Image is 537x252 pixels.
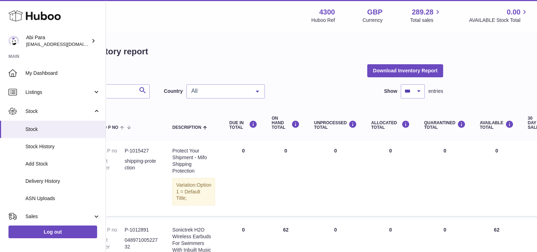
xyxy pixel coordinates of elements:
[91,227,125,233] dt: Huboo P no
[314,120,357,130] div: UNPROCESSED Total
[125,237,158,250] dd: 04897100522732
[229,120,257,130] div: DUE IN TOTAL
[507,7,520,17] span: 0.00
[164,88,183,95] label: Country
[307,140,364,216] td: 0
[264,140,307,216] td: 0
[473,140,521,216] td: 0
[480,120,514,130] div: AVAILABLE Total
[311,17,335,24] div: Huboo Ref
[8,36,19,46] img: Abi@mifo.co.uk
[91,237,125,250] dt: Current identifier
[26,34,90,48] div: Abi Para
[25,70,100,77] span: My Dashboard
[412,7,433,17] span: 289.28
[410,7,441,24] a: 289.28 Total sales
[172,178,215,206] div: Variation:
[172,148,215,174] div: Protect Your Shipment - Mifo Shipping Protection
[25,213,93,220] span: Sales
[172,125,201,130] span: Description
[25,108,93,115] span: Stock
[25,195,100,202] span: ASN Uploads
[272,116,300,130] div: ON HAND Total
[25,89,93,96] span: Listings
[371,120,410,130] div: ALLOCATED Total
[424,120,466,130] div: QUARANTINED Total
[222,140,264,216] td: 0
[25,143,100,150] span: Stock History
[35,46,443,57] h1: My Huboo - Inventory report
[91,158,125,171] dt: Current identifier
[25,126,100,133] span: Stock
[25,161,100,167] span: Add Stock
[190,88,250,95] span: All
[428,88,443,95] span: entries
[125,148,158,154] dd: P-1015427
[319,7,335,17] strong: 4300
[364,140,417,216] td: 0
[469,7,529,24] a: 0.00 AVAILABLE Stock Total
[410,17,441,24] span: Total sales
[26,41,104,47] span: [EMAIL_ADDRESS][DOMAIN_NAME]
[8,226,97,238] a: Log out
[176,182,211,201] span: Option 1 = Default Title;
[384,88,397,95] label: Show
[125,158,158,171] dd: shipping-protection
[25,178,100,185] span: Delivery History
[367,7,382,17] strong: GBP
[367,64,443,77] button: Download Inventory Report
[443,227,446,233] span: 0
[363,17,383,24] div: Currency
[469,17,529,24] span: AVAILABLE Stock Total
[443,148,446,154] span: 0
[91,148,125,154] dt: Huboo P no
[125,227,158,233] dd: P-1012891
